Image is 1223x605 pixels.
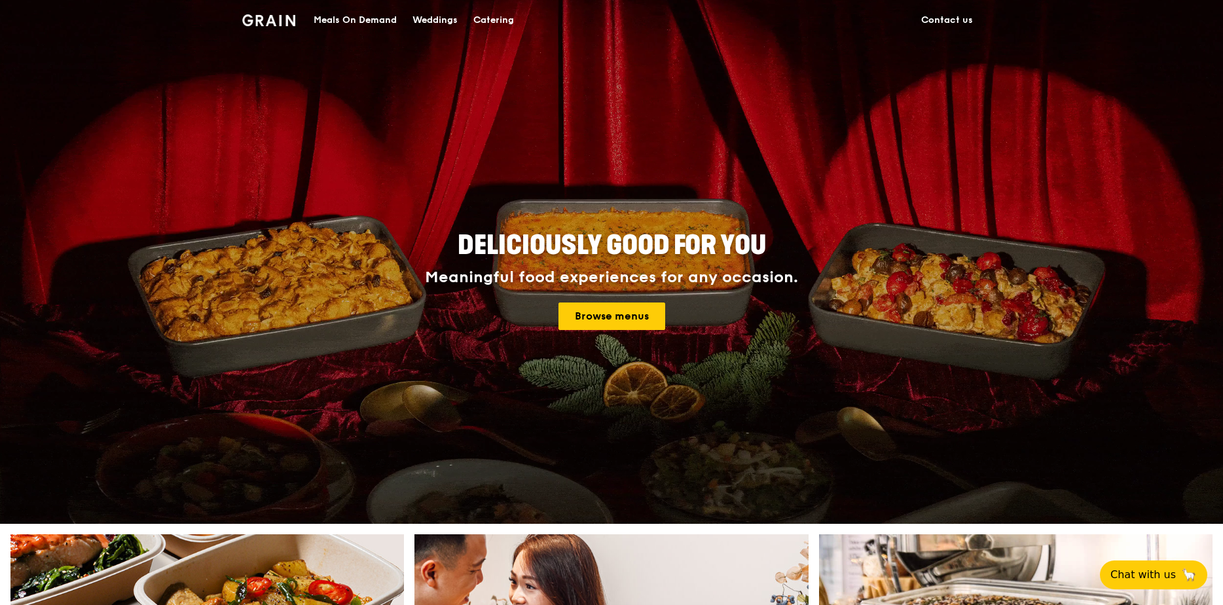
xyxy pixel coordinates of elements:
img: Grain [242,14,295,26]
span: Deliciously good for you [458,230,766,261]
div: Meals On Demand [314,1,397,40]
a: Catering [465,1,522,40]
a: Contact us [913,1,981,40]
div: Meaningful food experiences for any occasion. [376,268,847,287]
a: Weddings [405,1,465,40]
div: Weddings [412,1,458,40]
span: 🦙 [1181,567,1197,583]
div: Catering [473,1,514,40]
button: Chat with us🦙 [1100,560,1207,589]
a: Browse menus [558,302,665,330]
span: Chat with us [1110,567,1176,583]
